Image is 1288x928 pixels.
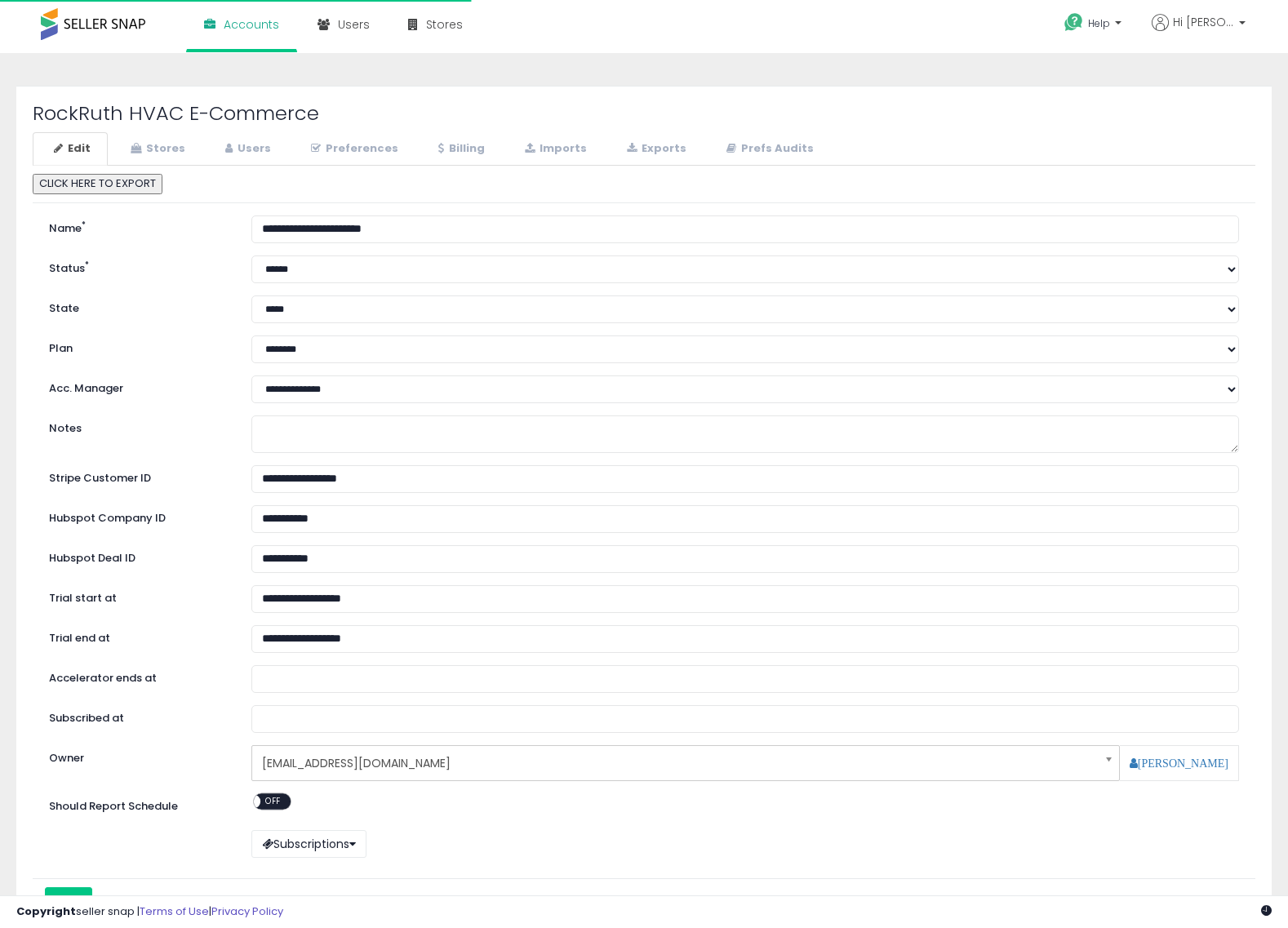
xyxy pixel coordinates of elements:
[1152,14,1246,51] a: Hi [PERSON_NAME]
[37,415,239,437] label: Notes
[37,505,239,526] label: Hubspot Company ID
[417,132,502,166] a: Billing
[37,375,239,397] label: Acc. Manager
[504,132,604,166] a: Imports
[705,132,831,166] a: Prefs Audits
[606,132,704,166] a: Exports
[37,545,239,566] label: Hubspot Deal ID
[37,585,239,606] label: Trial start at
[1088,16,1110,30] span: Help
[33,174,162,194] button: CLICK HERE TO EXPORT
[260,794,286,808] span: OFF
[16,904,283,920] div: seller snap | |
[37,295,239,317] label: State
[49,751,84,766] label: Owner
[1173,14,1234,30] span: Hi [PERSON_NAME]
[37,255,239,277] label: Status
[33,132,108,166] a: Edit
[426,16,463,33] span: Stores
[37,465,239,486] label: Stripe Customer ID
[37,665,239,686] label: Accelerator ends at
[37,215,239,237] label: Name
[33,103,1255,124] h2: RockRuth HVAC E-Commerce
[262,749,1088,777] span: [EMAIL_ADDRESS][DOMAIN_NAME]
[290,132,415,166] a: Preferences
[49,799,178,815] label: Should Report Schedule
[1064,12,1084,33] i: Get Help
[140,904,209,919] a: Terms of Use
[251,830,366,858] button: Subscriptions
[37,335,239,357] label: Plan
[204,132,288,166] a: Users
[16,904,76,919] strong: Copyright
[211,904,283,919] a: Privacy Policy
[338,16,370,33] span: Users
[37,625,239,646] label: Trial end at
[224,16,279,33] span: Accounts
[1130,757,1228,769] a: [PERSON_NAME]
[109,132,202,166] a: Stores
[37,705,239,726] label: Subscribed at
